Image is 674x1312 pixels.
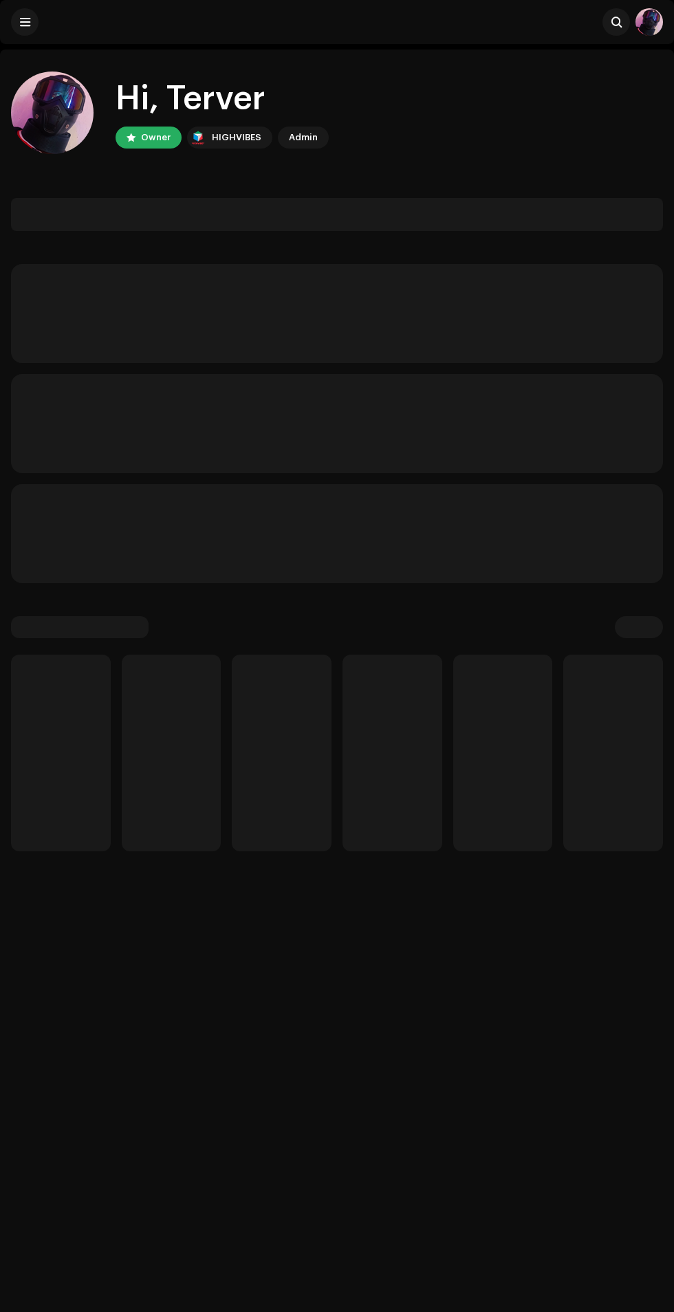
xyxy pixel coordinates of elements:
div: HIGHVIBES [212,129,261,146]
img: b37596ab-0762-4127-bca5-0659f3d2aabb [635,8,663,36]
img: b37596ab-0762-4127-bca5-0659f3d2aabb [11,72,94,154]
img: feab3aad-9b62-475c-8caf-26f15a9573ee [190,129,206,146]
div: Hi, Terver [116,77,329,121]
div: Owner [141,129,171,146]
div: Admin [289,129,318,146]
